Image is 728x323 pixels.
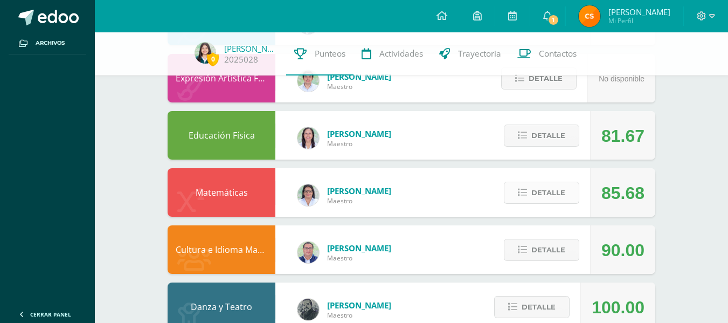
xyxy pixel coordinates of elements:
[501,67,577,90] button: Detalle
[327,311,391,320] span: Maestro
[327,196,391,205] span: Maestro
[531,240,565,260] span: Detalle
[599,74,644,83] span: No disponible
[601,226,644,274] div: 90.00
[195,42,216,64] img: d9abd7a04bca839026e8d591fa2944fe.png
[522,297,556,317] span: Detalle
[297,127,319,149] img: f77eda19ab9d4901e6803b4611072024.png
[224,54,258,65] a: 2025028
[327,82,391,91] span: Maestro
[601,169,644,217] div: 85.68
[529,68,563,88] span: Detalle
[168,225,275,274] div: Cultura e Idioma Maya, Garífuna o Xinka
[504,239,579,261] button: Detalle
[36,39,65,47] span: Archivos
[458,48,501,59] span: Trayectoria
[327,185,391,196] span: [PERSON_NAME]
[297,70,319,92] img: 8e3dba6cfc057293c5db5c78f6d0205d.png
[224,43,278,54] a: [PERSON_NAME]
[504,125,579,147] button: Detalle
[168,111,275,160] div: Educación Física
[315,48,345,59] span: Punteos
[327,300,391,311] span: [PERSON_NAME]
[547,14,559,26] span: 1
[539,48,577,59] span: Contactos
[286,32,353,75] a: Punteos
[579,5,600,27] img: 236f60812479887bd343fffca26c79af.png
[608,6,670,17] span: [PERSON_NAME]
[608,16,670,25] span: Mi Perfil
[531,183,565,203] span: Detalle
[327,139,391,148] span: Maestro
[327,243,391,253] span: [PERSON_NAME]
[297,299,319,320] img: 8ba24283638e9cc0823fe7e8b79ee805.png
[379,48,423,59] span: Actividades
[494,296,570,318] button: Detalle
[327,71,391,82] span: [PERSON_NAME]
[168,54,275,102] div: Expresión Artística FORMACIÓN MUSICAL
[327,253,391,263] span: Maestro
[297,242,319,263] img: c1c1b07ef08c5b34f56a5eb7b3c08b85.png
[297,184,319,206] img: 341d98b4af7301a051bfb6365f8299c3.png
[327,128,391,139] span: [PERSON_NAME]
[601,112,644,160] div: 81.67
[30,311,71,318] span: Cerrar panel
[207,52,219,66] span: 0
[531,126,565,146] span: Detalle
[431,32,509,75] a: Trayectoria
[509,32,585,75] a: Contactos
[353,32,431,75] a: Actividades
[504,182,579,204] button: Detalle
[9,32,86,54] a: Archivos
[168,168,275,217] div: Matemáticas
